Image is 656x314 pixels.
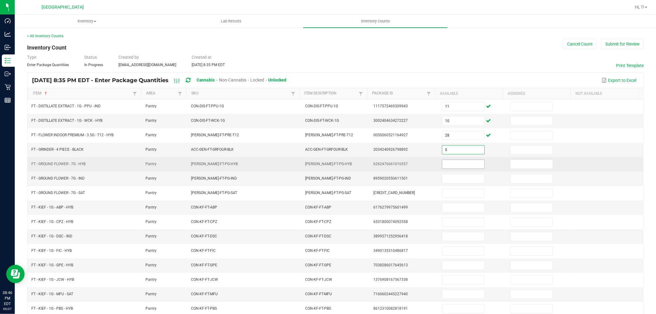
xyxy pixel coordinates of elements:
[145,118,157,123] span: Pantry
[31,292,73,296] span: FT - KIEF - 1G - MFU - SAT
[31,248,72,253] span: FT - KIEF - 1G - FIC - HYB
[42,5,84,10] span: [GEOGRAPHIC_DATA]
[563,39,597,49] button: Cancel Count
[31,133,113,137] span: FT - FLOWER INDOOR PREMIUM - 3.5G - T12 - HYB
[5,97,11,103] inline-svg: Reports
[305,176,351,181] span: [PERSON_NAME]-FT-PG-IND
[145,133,157,137] span: Pantry
[373,248,408,253] span: 3490135310486817
[191,176,237,181] span: [PERSON_NAME]-FT-PG-IND
[84,63,103,67] span: In Progress
[425,90,432,97] a: Filter
[31,306,73,311] span: FT - KIEF - 1G - PBS - HYB
[219,78,246,82] span: Non-Cannabis
[31,147,84,152] span: FT - GRINDER - 4 PIECE - BLACK
[373,292,408,296] span: 7160602445227940
[31,118,102,123] span: FT - DISTILLATE EXTRACT - 1G - WCK - HYB
[305,277,332,282] span: CON-KF-FT-JCW
[373,234,408,238] span: 3899571252956418
[373,162,408,166] span: 6262476661016557
[305,248,330,253] span: CON-KF-FT-FIC
[131,90,138,97] a: Filter
[31,205,73,209] span: FT - KIEF - 1G - ABP - HYB
[305,118,339,123] span: CON-DIS-FT-WCK-1G
[31,277,74,282] span: FT - KIEF - 1G - JCW - HYB
[191,220,217,224] span: CON-KF-FT-CPZ
[145,263,157,267] span: Pantry
[373,306,408,311] span: 8612310082818191
[305,306,331,311] span: CON-KF-FT-PBS
[27,34,63,38] a: < All Inventory Counts
[33,91,131,96] a: ItemSortable
[31,162,85,166] span: FT - GROUND FLOWER - 7G - HYB
[118,63,176,67] span: [EMAIL_ADDRESS][DOMAIN_NAME]
[303,15,447,28] a: Inventory Counts
[145,234,157,238] span: Pantry
[289,90,297,97] a: Filter
[5,31,11,37] inline-svg: Analytics
[305,133,353,137] span: [PERSON_NAME]-FT-PRE-T12
[6,265,25,283] iframe: Resource center
[616,62,644,69] button: Print Template
[145,277,157,282] span: Pantry
[145,220,157,224] span: Pantry
[159,15,303,28] a: Lab Results
[191,118,225,123] span: CON-DIS-FT-WCK-1G
[84,55,97,60] span: Status
[145,147,157,152] span: Pantry
[435,88,503,99] th: Available
[31,191,85,195] span: FT - GROUND FLOWER - 7G - SAT
[191,292,218,296] span: CON-KF-FT-MFU
[197,78,215,82] span: Cannabis
[373,104,408,108] span: 1117572469309943
[27,55,36,60] span: Type
[31,220,73,224] span: FT - KIEF - 1G - CPZ - HYB
[357,90,364,97] a: Filter
[191,91,289,96] a: SKUSortable
[191,133,239,137] span: [PERSON_NAME]-FT-PRE-T12
[145,162,157,166] span: Pantry
[32,75,291,86] div: [DATE] 8:35 PM EDT - Enter Package Quantities
[15,15,159,28] a: Inventory
[145,306,157,311] span: Pantry
[373,220,408,224] span: 6531800074092558
[373,263,408,267] span: 7038286017645613
[305,205,331,209] span: CON-KF-FT-ABP
[503,88,571,99] th: Assigned
[373,205,408,209] span: 6176279975601499
[305,263,331,267] span: CON-KF-FT-GPE
[176,90,184,97] a: Filter
[192,55,212,60] span: Created at
[191,104,224,108] span: CON-DIS-FT-PPU-1G
[118,55,139,60] span: Created by
[305,162,352,166] span: [PERSON_NAME]-FT-PG-HYB
[250,78,264,82] span: Locked
[601,39,644,49] button: Submit for Review
[191,205,217,209] span: CON-KF-FT-ABP
[191,191,237,195] span: [PERSON_NAME]-FT-PG-SAT
[27,44,66,51] span: Inventory Count
[145,176,157,181] span: Pantry
[373,147,408,152] span: 2034240926798892
[15,18,159,24] span: Inventory
[191,234,217,238] span: CON-KF-FT-DSC
[43,91,48,96] span: Sortable
[145,248,157,253] span: Pantry
[600,75,638,85] button: Export to Excel
[5,44,11,50] inline-svg: Inbound
[145,292,157,296] span: Pantry
[353,18,398,24] span: Inventory Counts
[192,63,225,67] span: [DATE] 8:35 PM EDT
[145,104,157,108] span: Pantry
[31,176,85,181] span: FT - GROUND FLOWER - 7G - IND
[373,118,408,123] span: 3002404634272227
[305,234,331,238] span: CON-KF-FT-DSC
[27,63,69,67] span: Enter Package Quantities
[191,162,238,166] span: [PERSON_NAME]-FT-PG-HYB
[31,104,101,108] span: FT - DISTILLATE EXTRACT - 1G - PPU - IND
[268,78,287,82] span: Unlocked
[146,91,176,96] a: AreaSortable
[305,220,331,224] span: CON-KF-FT-CPZ
[5,84,11,90] inline-svg: Retail
[3,290,12,307] p: 08:46 PM EDT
